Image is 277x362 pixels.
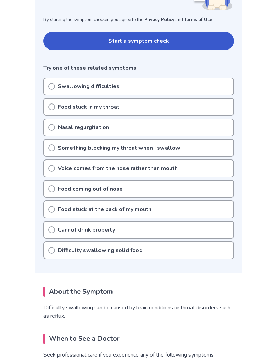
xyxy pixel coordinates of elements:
[43,287,234,297] h2: About the Symptom
[58,164,178,172] p: Voice comes from the nose rather than mouth
[43,17,234,24] p: By starting the symptom checker, you agree to the and
[58,103,119,111] p: Food stuck in my throat
[43,32,234,50] button: Start a symptom check
[184,17,212,23] a: Terms of Use
[144,17,174,23] a: Privacy Policy
[58,205,151,213] p: Food stuck at the back of my mouth
[58,82,119,90] p: Swallowing difficulties
[43,64,234,72] p: Try one of these related symptoms.
[43,351,234,359] p: Seek professional care if you experience any of the following symptoms
[58,123,109,131] p: Nasal regurgitation
[43,304,234,320] p: Difficulty swallowing can be caused by brain conditions or throat disorders such as reflux.
[58,185,123,193] p: Food coming out of nose
[43,334,234,344] h2: When to See a Doctor
[58,226,115,234] p: Cannot drink properly
[58,246,143,254] p: Difficulty swallowing solid food
[58,144,180,152] p: Something blocking my throat when I swallow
